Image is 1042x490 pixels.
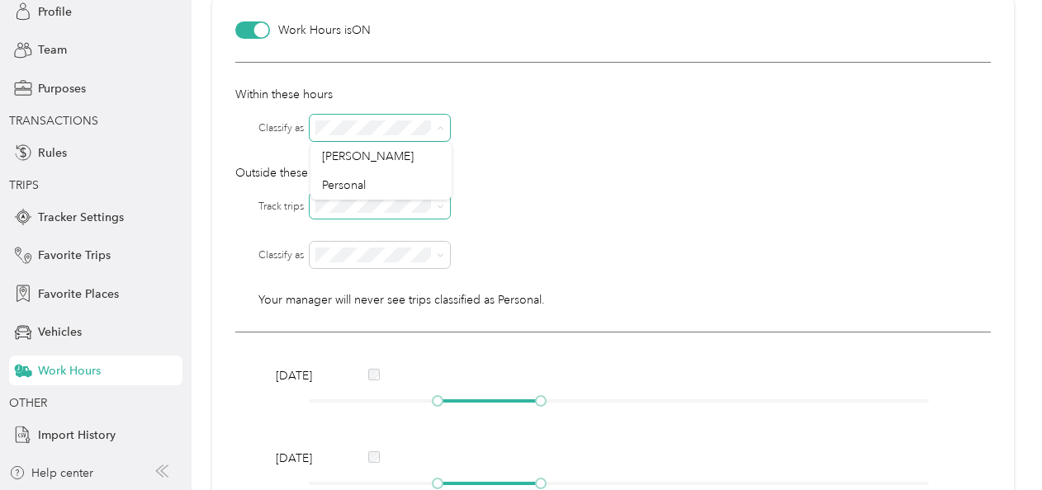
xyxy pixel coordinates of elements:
p: Outside these hours [235,164,991,181]
iframe: Everlance-gr Chat Button Frame [950,398,1042,490]
span: [PERSON_NAME] [322,149,414,163]
label: Track trips [258,200,304,214]
span: Favorite Places [38,285,119,303]
span: OTHER [9,396,47,410]
button: Help center [9,464,93,482]
label: Classify as [258,248,304,263]
span: Rules [38,144,67,162]
span: [DATE] [276,450,334,467]
span: Profile [38,3,72,21]
span: TRANSACTIONS [9,114,98,128]
label: Classify as [258,121,304,136]
p: Your manager will never see trips classified as Personal. [258,291,991,309]
span: TRIPS [9,178,39,192]
span: Personal [322,178,366,192]
span: Vehicles [38,323,82,341]
span: [DATE] [276,367,334,384]
span: Team [38,41,67,59]
span: Tracker Settings [38,209,124,226]
p: Within these hours [235,86,991,103]
span: Work Hours is ON [278,21,371,39]
span: Purposes [38,80,86,97]
span: Work Hours [38,362,101,379]
span: Favorite Trips [38,247,111,264]
span: Import History [38,426,116,444]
